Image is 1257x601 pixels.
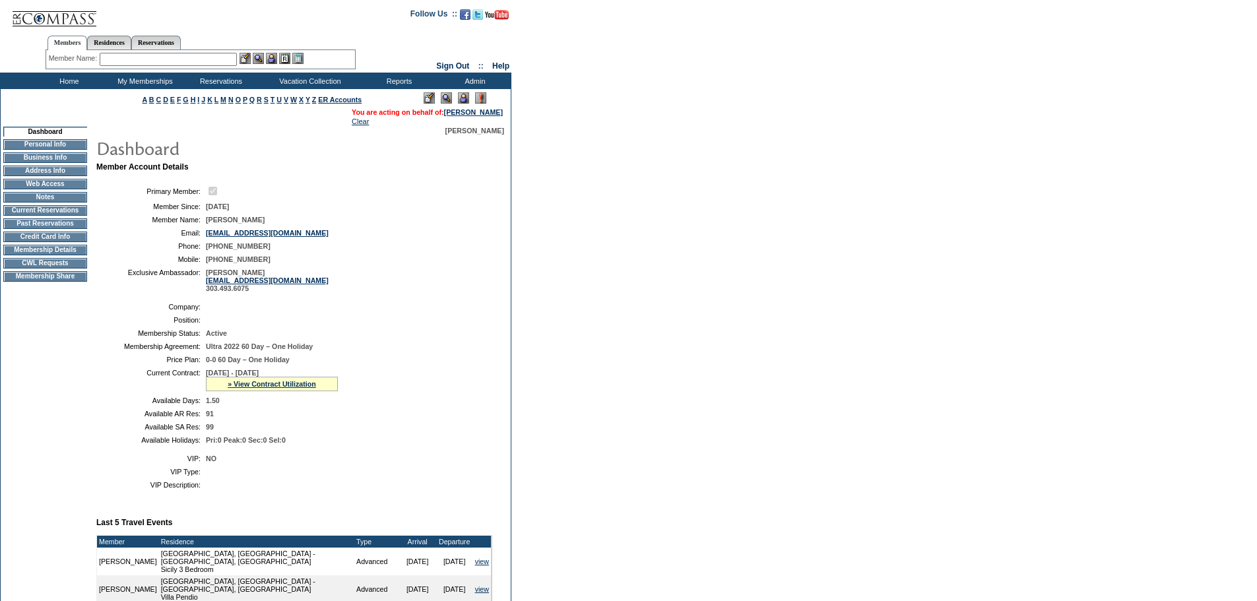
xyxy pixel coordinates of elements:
td: Membership Share [3,271,87,282]
a: A [143,96,147,104]
img: Impersonate [266,53,277,64]
td: Reservations [181,73,257,89]
img: View Mode [441,92,452,104]
span: 99 [206,423,214,431]
img: b_edit.gif [240,53,251,64]
td: Admin [435,73,511,89]
a: Follow us on Twitter [472,13,483,21]
a: Help [492,61,509,71]
td: Home [30,73,106,89]
a: X [299,96,304,104]
span: You are acting on behalf of: [352,108,503,116]
td: Available SA Res: [102,423,201,431]
td: Personal Info [3,139,87,150]
a: Subscribe to our YouTube Channel [485,13,509,21]
td: Available Holidays: [102,436,201,444]
span: [PERSON_NAME] [445,127,504,135]
a: T [271,96,275,104]
span: 0-0 60 Day – One Holiday [206,356,290,364]
img: b_calculator.gif [292,53,304,64]
span: [PHONE_NUMBER] [206,255,271,263]
td: VIP Description: [102,481,201,489]
td: Reports [360,73,435,89]
a: H [191,96,196,104]
td: Residence [159,536,354,548]
td: Email: [102,229,201,237]
a: G [183,96,188,104]
a: V [284,96,288,104]
td: Web Access [3,179,87,189]
div: Member Name: [49,53,100,64]
a: O [236,96,241,104]
td: Member [97,536,159,548]
td: [GEOGRAPHIC_DATA], [GEOGRAPHIC_DATA] - [GEOGRAPHIC_DATA], [GEOGRAPHIC_DATA] Sicily 3 Bedroom [159,548,354,575]
a: J [201,96,205,104]
a: Residences [87,36,131,49]
td: Mobile: [102,255,201,263]
a: Reservations [131,36,181,49]
td: Credit Card Info [3,232,87,242]
td: Follow Us :: [410,8,457,24]
td: [PERSON_NAME] [97,548,159,575]
td: Current Reservations [3,205,87,216]
a: E [170,96,175,104]
td: Past Reservations [3,218,87,229]
a: F [177,96,181,104]
a: [EMAIL_ADDRESS][DOMAIN_NAME] [206,276,329,284]
span: Active [206,329,227,337]
td: Member Name: [102,216,201,224]
td: Available Days: [102,396,201,404]
td: Dashboard [3,127,87,137]
td: [DATE] [399,548,436,575]
a: W [290,96,297,104]
td: Advanced [354,548,399,575]
span: [PHONE_NUMBER] [206,242,271,250]
td: Type [354,536,399,548]
a: I [197,96,199,104]
a: ER Accounts [318,96,362,104]
img: Subscribe to our YouTube Channel [485,10,509,20]
td: VIP Type: [102,468,201,476]
a: R [257,96,262,104]
td: Business Info [3,152,87,163]
a: P [243,96,247,104]
a: [PERSON_NAME] [444,108,503,116]
b: Last 5 Travel Events [96,518,172,527]
span: [DATE] [206,203,229,210]
td: My Memberships [106,73,181,89]
td: Available AR Res: [102,410,201,418]
td: Membership Details [3,245,87,255]
a: N [228,96,234,104]
a: [EMAIL_ADDRESS][DOMAIN_NAME] [206,229,329,237]
td: Notes [3,192,87,203]
a: B [149,96,154,104]
a: D [163,96,168,104]
a: Z [312,96,317,104]
td: Current Contract: [102,369,201,391]
img: pgTtlDashboard.gif [96,135,360,161]
img: Become our fan on Facebook [460,9,470,20]
b: Member Account Details [96,162,189,172]
td: Exclusive Ambassador: [102,269,201,292]
span: Ultra 2022 60 Day – One Holiday [206,342,313,350]
td: [DATE] [436,548,473,575]
span: Pri:0 Peak:0 Sec:0 Sel:0 [206,436,286,444]
a: Sign Out [436,61,469,71]
td: Vacation Collection [257,73,360,89]
a: U [276,96,282,104]
a: » View Contract Utilization [228,380,316,388]
td: Price Plan: [102,356,201,364]
a: Become our fan on Facebook [460,13,470,21]
td: Address Info [3,166,87,176]
a: L [214,96,218,104]
td: Primary Member: [102,185,201,197]
a: Q [249,96,255,104]
img: View [253,53,264,64]
a: view [475,557,489,565]
td: Company: [102,303,201,311]
img: Reservations [279,53,290,64]
td: VIP: [102,455,201,462]
span: :: [478,61,484,71]
td: Arrival [399,536,436,548]
img: Log Concern/Member Elevation [475,92,486,104]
